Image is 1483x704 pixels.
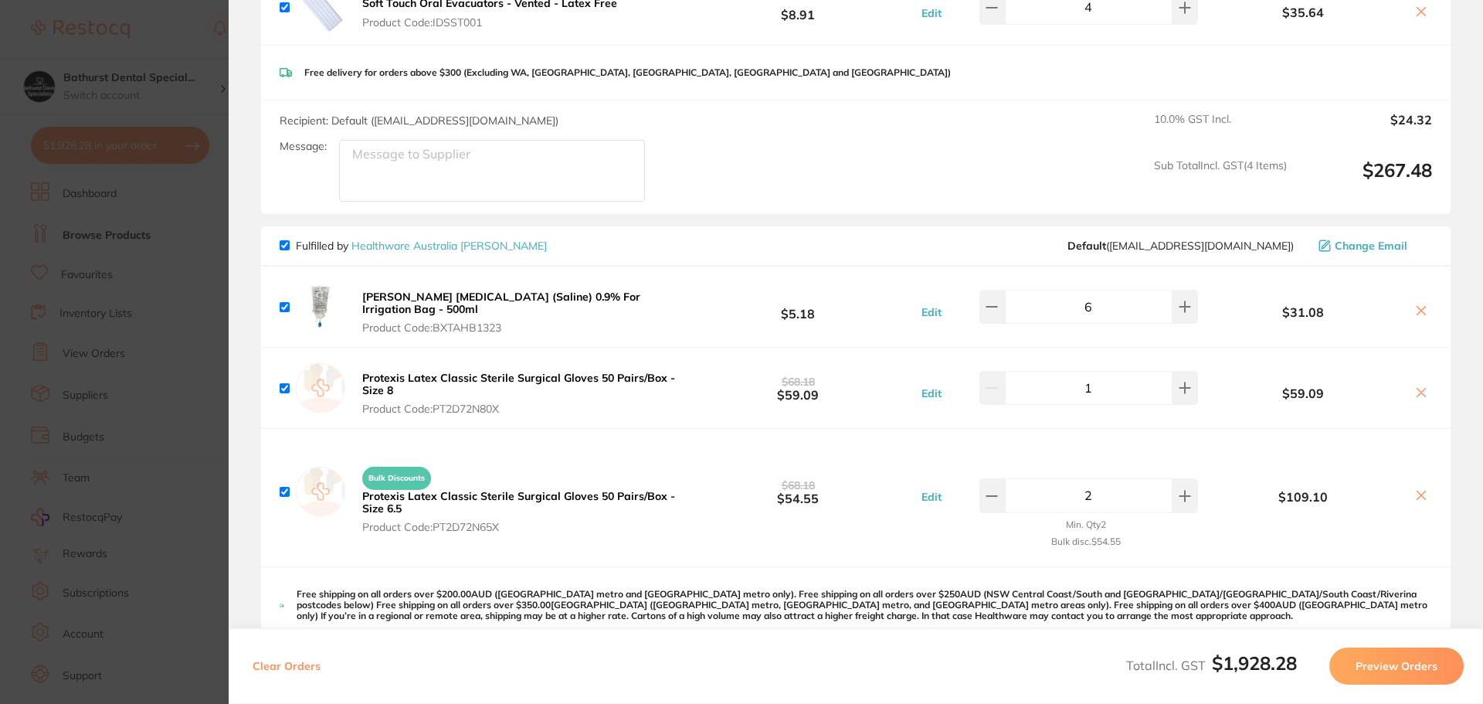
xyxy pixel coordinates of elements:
[917,490,946,504] button: Edit
[1154,159,1287,202] span: Sub Total Incl. GST ( 4 Items)
[1212,651,1297,675] b: $1,928.28
[297,589,1432,622] p: Free shipping on all orders over $200.00AUD ([GEOGRAPHIC_DATA] metro and [GEOGRAPHIC_DATA] metro ...
[296,282,345,332] img: cmx4MGhyeA
[782,375,815,389] span: $68.18
[362,467,431,490] span: Bulk Discounts
[358,371,683,416] button: Protexis Latex Classic Sterile Surgical Gloves 50 Pairs/Box - Size 8 Product Code:PT2D72N80X
[683,374,913,403] b: $59.09
[1202,5,1404,19] b: $35.64
[296,467,345,516] img: empty.jpg
[1329,648,1464,685] button: Preview Orders
[362,489,675,515] b: Protexis Latex Classic Sterile Surgical Gloves 50 Pairs/Box - Size 6.5
[351,239,547,253] a: Healthware Australia [PERSON_NAME]
[1067,240,1294,252] span: info@healthwareaustralia.com.au
[362,521,678,533] span: Product Code: PT2D72N65X
[362,403,678,415] span: Product Code: PT2D72N80X
[296,240,547,252] p: Fulfilled by
[1314,239,1432,253] button: Change Email
[362,321,678,334] span: Product Code: BXTAHB1323
[1202,386,1404,400] b: $59.09
[248,648,325,685] button: Clear Orders
[1335,240,1407,252] span: Change Email
[1067,239,1106,253] b: Default
[683,293,913,321] b: $5.18
[917,6,946,20] button: Edit
[1299,113,1432,147] output: $24.32
[1202,305,1404,319] b: $31.08
[1154,113,1287,147] span: 10.0 % GST Incl.
[917,305,946,319] button: Edit
[362,16,617,29] span: Product Code: IDSST001
[1051,536,1121,547] small: Bulk disc. $54.55
[362,371,675,397] b: Protexis Latex Classic Sterile Surgical Gloves 50 Pairs/Box - Size 8
[1126,658,1297,673] span: Total Incl. GST
[917,386,946,400] button: Edit
[280,114,558,128] span: Recipient: Default ( [EMAIL_ADDRESS][DOMAIN_NAME] )
[280,140,327,153] label: Message:
[1202,490,1404,504] b: $109.10
[782,478,815,492] span: $68.18
[296,363,345,413] img: empty.jpg
[1066,519,1106,530] small: Min. Qty 2
[683,478,913,506] b: $54.55
[358,290,683,335] button: [PERSON_NAME] [MEDICAL_DATA] (Saline) 0.9% For Irrigation Bag - 500ml Product Code:BXTAHB1323
[358,460,683,534] button: Bulk Discounts Protexis Latex Classic Sterile Surgical Gloves 50 Pairs/Box - Size 6.5 Product Cod...
[1299,159,1432,202] output: $267.48
[362,290,640,316] b: [PERSON_NAME] [MEDICAL_DATA] (Saline) 0.9% For Irrigation Bag - 500ml
[304,67,951,78] p: Free delivery for orders above $300 (Excluding WA, [GEOGRAPHIC_DATA], [GEOGRAPHIC_DATA], [GEOGRAP...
